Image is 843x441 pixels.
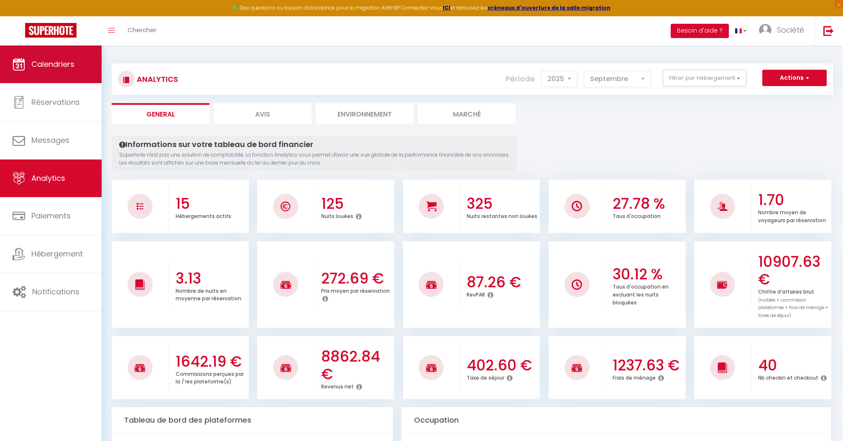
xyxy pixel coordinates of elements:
[321,381,354,390] p: Revenus net
[443,4,450,11] a: ICI
[31,135,69,145] span: Messages
[112,407,393,433] div: Tableau de bord des plateformes
[671,24,729,38] button: Besoin d'aide ?
[758,253,829,288] h3: 10907.63 €
[31,173,65,183] span: Analytics
[31,59,74,69] span: Calendriers
[758,191,829,209] h3: 1.70
[176,270,247,287] h3: 3.13
[613,266,684,283] h3: 30.12 %
[176,369,244,385] p: Commissions perçues par la / les plateforme(s)
[119,151,509,167] p: Superhote n'est pas une solution de comptabilité. La fonction Analytics vous permet d'avoir une v...
[613,373,656,381] p: Frais de ménage
[321,348,392,383] h3: 8862.84 €
[31,97,80,107] span: Réservations
[176,353,247,370] h3: 1642.19 €
[321,195,392,213] h3: 125
[467,211,537,220] p: Nuits restantes non louées
[467,274,538,291] h3: 87.26 €
[572,279,582,290] img: NO IMAGE
[25,23,77,38] img: Super Booking
[321,286,390,294] p: Prix moyen par réservation
[316,103,414,124] li: Environnement
[128,25,156,34] span: Chercher
[823,25,834,36] img: logout
[613,211,661,220] p: Taux d'occupation
[137,203,143,210] img: NO IMAGE
[717,280,728,290] img: NO IMAGE
[176,286,241,302] p: Nombre de nuits en moyenne par réservation
[121,16,163,46] a: Chercher
[418,103,516,124] li: Marché
[762,70,827,86] button: Actions
[467,373,504,381] p: Taxe de séjour
[777,25,804,35] span: Société
[112,103,209,124] li: General
[758,297,828,319] span: (nuitées + commission plateformes + frais de ménage + taxes de séjour)
[32,286,79,297] span: Notifications
[119,140,509,149] h4: Informations sur votre tableau de bord financier
[758,373,818,381] p: Nb checkin et checkout
[467,195,538,213] h3: 325
[31,210,71,221] span: Paiements
[467,289,485,298] p: RevPAR
[753,16,815,46] a: ... Société
[135,70,178,89] h3: Analytics
[758,207,826,224] p: Nombre moyen de voyageurs par réservation
[176,211,231,220] p: Hébergements actifs
[214,103,312,124] li: Avis
[663,70,746,86] button: Filtrer par hébergement
[31,248,83,259] span: Hébergement
[613,195,684,213] h3: 27.78 %
[321,270,392,287] h3: 272.69 €
[613,357,684,374] h3: 1237.63 €
[7,3,32,28] button: Ouvrir le widget de chat LiveChat
[613,281,669,306] p: Taux d'occupation en excluant les nuits bloquées
[758,357,829,374] h3: 40
[176,195,247,213] h3: 15
[506,70,535,88] label: Période
[488,4,611,11] a: créneaux d'ouverture de la salle migration
[758,286,828,319] p: Chiffre d'affaires brut
[467,357,538,374] h3: 402.60 €
[321,211,353,220] p: Nuits louées
[759,24,771,36] img: ...
[401,407,830,433] div: Occupation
